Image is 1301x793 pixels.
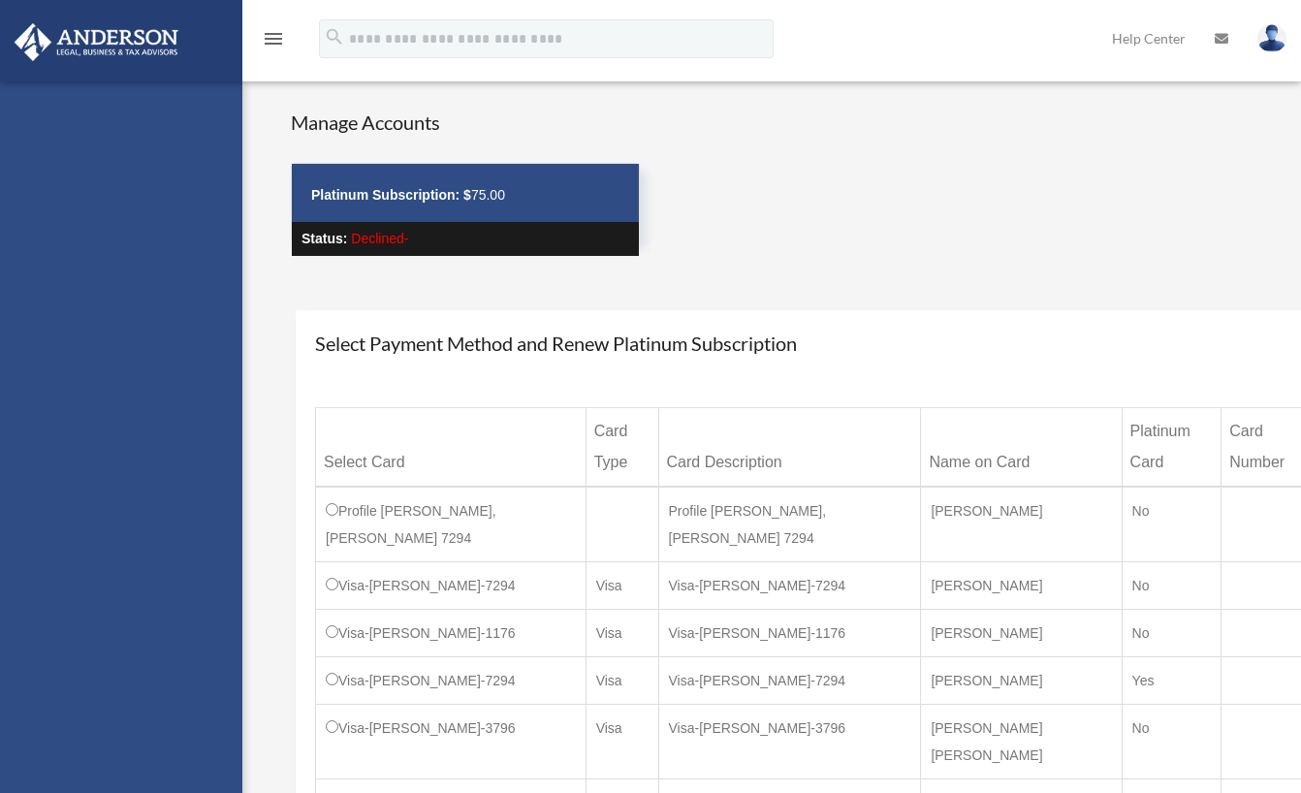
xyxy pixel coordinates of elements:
[351,231,408,246] span: Declined-
[1257,24,1286,52] img: User Pic
[316,487,587,562] td: Profile [PERSON_NAME], [PERSON_NAME] 7294
[9,23,184,61] img: Anderson Advisors Platinum Portal
[311,183,619,207] p: 75.00
[658,408,921,488] th: Card Description
[586,562,658,610] td: Visa
[262,27,285,50] i: menu
[921,705,1122,779] td: [PERSON_NAME] [PERSON_NAME]
[658,705,921,779] td: Visa-[PERSON_NAME]-3796
[586,657,658,705] td: Visa
[316,408,587,488] th: Select Card
[586,705,658,779] td: Visa
[658,562,921,610] td: Visa-[PERSON_NAME]-7294
[921,562,1122,610] td: [PERSON_NAME]
[1122,610,1222,657] td: No
[658,657,921,705] td: Visa-[PERSON_NAME]-7294
[921,487,1122,562] td: [PERSON_NAME]
[658,487,921,562] td: Profile [PERSON_NAME], [PERSON_NAME] 7294
[311,187,471,203] strong: Platinum Subscription: $
[921,610,1122,657] td: [PERSON_NAME]
[262,34,285,50] a: menu
[1122,408,1222,488] th: Platinum Card
[1122,487,1222,562] td: No
[658,610,921,657] td: Visa-[PERSON_NAME]-1176
[324,26,345,48] i: search
[316,562,587,610] td: Visa-[PERSON_NAME]-7294
[316,705,587,779] td: Visa-[PERSON_NAME]-3796
[586,610,658,657] td: Visa
[1122,562,1222,610] td: No
[586,408,658,488] th: Card Type
[921,408,1122,488] th: Name on Card
[921,657,1122,705] td: [PERSON_NAME]
[316,610,587,657] td: Visa-[PERSON_NAME]-1176
[291,109,640,136] h4: Manage Accounts
[316,657,587,705] td: Visa-[PERSON_NAME]-7294
[301,231,347,246] strong: Status:
[1122,657,1222,705] td: Yes
[1122,705,1222,779] td: No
